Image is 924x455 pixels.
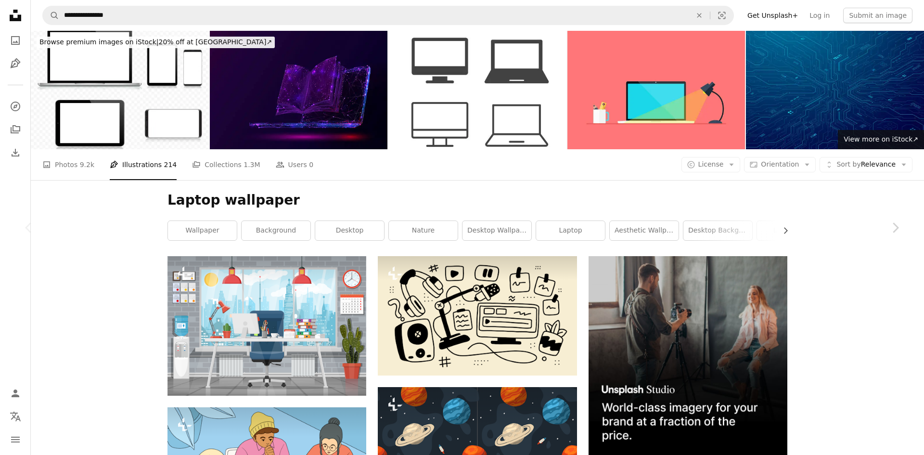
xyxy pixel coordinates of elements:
[689,6,710,25] button: Clear
[42,6,734,25] form: Find visuals sitewide
[820,157,912,172] button: Sort byRelevance
[6,384,25,403] a: Log in / Sign up
[567,31,745,149] img: Flat Workspace
[836,160,896,169] span: Relevance
[681,157,741,172] button: License
[167,322,366,330] a: Office building interior. Desk with computer, chair, lamp, books and document papers. Water coole...
[80,159,94,170] span: 9.2k
[309,159,313,170] span: 0
[866,182,924,274] a: Next
[168,221,237,240] a: wallpaper
[389,221,458,240] a: nature
[838,130,924,149] a: View more on iStock↗
[683,221,752,240] a: desktop background
[210,31,388,149] img: Laptop and book low poly vector illustration
[536,221,605,240] a: laptop
[315,221,384,240] a: desktop
[167,192,787,209] h1: Laptop wallpaper
[698,160,724,168] span: License
[6,54,25,73] a: Illustrations
[167,256,366,395] img: Office building interior. Desk with computer, chair, lamp, books and document papers. Water coole...
[378,256,577,376] img: A black and white drawing of a computer screen
[244,159,260,170] span: 1.3M
[31,31,209,149] img: Laptop, Tablet, Smartphone, Mobile Phone In Black And Silver Color With Reflection, Realistic Vec...
[589,256,787,455] img: file-1715651741414-859baba4300dimage
[388,31,566,149] img: Computer - Illustration Icons
[836,160,860,168] span: Sort by
[843,8,912,23] button: Submit an image
[242,221,310,240] a: background
[42,149,94,180] a: Photos 9.2k
[761,160,799,168] span: Orientation
[43,6,59,25] button: Search Unsplash
[742,8,804,23] a: Get Unsplash+
[6,120,25,139] a: Collections
[844,135,918,143] span: View more on iStock ↗
[746,31,924,149] img: CIRCUIT ISMTRC BG BL
[6,430,25,449] button: Menu
[276,149,314,180] a: Users 0
[6,407,25,426] button: Language
[610,221,679,240] a: aesthetic wallpaper
[744,157,816,172] button: Orientation
[777,221,787,240] button: scroll list to the right
[378,312,577,320] a: A black and white drawing of a computer screen
[6,97,25,116] a: Explore
[31,31,281,54] a: Browse premium images on iStock|20% off at [GEOGRAPHIC_DATA]↗
[192,149,260,180] a: Collections 1.3M
[6,31,25,50] a: Photos
[6,143,25,162] a: Download History
[710,6,733,25] button: Visual search
[39,38,272,46] span: 20% off at [GEOGRAPHIC_DATA] ↗
[757,221,826,240] a: landscape
[462,221,531,240] a: desktop wallpaper
[39,38,158,46] span: Browse premium images on iStock |
[804,8,835,23] a: Log in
